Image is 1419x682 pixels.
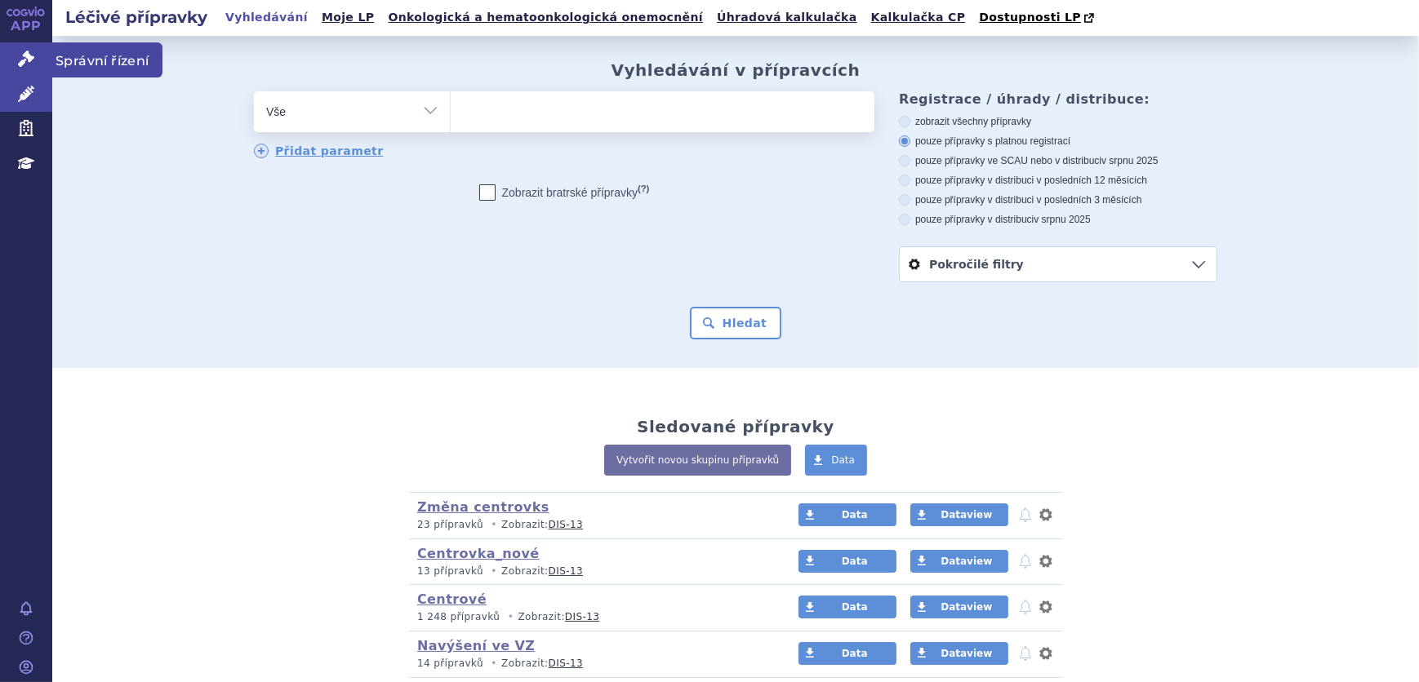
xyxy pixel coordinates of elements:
button: nastavení [1038,505,1054,525]
label: pouze přípravky s platnou registrací [899,135,1217,148]
p: Zobrazit: [417,610,767,624]
a: Data [798,550,896,573]
label: pouze přípravky v distribuci v posledních 12 měsících [899,174,1217,187]
a: DIS-13 [565,611,599,622]
span: Dataview [941,556,992,567]
span: Dataview [941,509,992,520]
a: Data [798,642,896,665]
a: Moje LP [317,7,379,29]
button: Hledat [690,307,782,339]
a: Dataview [910,596,1008,618]
a: Centrovka_nové [417,546,540,561]
a: Dataview [910,550,1008,573]
button: nastavení [1038,597,1054,617]
a: Úhradová kalkulačka [712,7,862,29]
a: DIS-13 [549,519,583,530]
span: 1 248 přípravků [417,611,500,622]
button: nastavení [1038,551,1054,571]
span: v srpnu 2025 [1034,214,1090,225]
h2: Léčivé přípravky [52,6,220,29]
abbr: (?) [638,184,649,194]
a: Vyhledávání [220,7,313,29]
a: Pokročilé filtry [900,247,1217,281]
a: Dataview [910,642,1008,665]
h2: Sledované přípravky [637,417,834,436]
a: Přidat parametr [254,144,384,158]
a: Data [798,503,896,526]
a: Změna centrovks [417,499,549,515]
a: Data [798,596,896,618]
a: Vytvořit novou skupinu přípravků [604,445,791,476]
span: Správní řízení [52,42,162,77]
p: Zobrazit: [417,657,767,671]
p: Zobrazit: [417,565,767,578]
button: notifikace [1017,551,1034,571]
span: Data [842,601,868,613]
span: Data [842,556,868,567]
a: Dostupnosti LP [974,7,1102,29]
span: Data [842,648,868,659]
a: Centrové [417,591,487,607]
label: zobrazit všechny přípravky [899,115,1217,128]
p: Zobrazit: [417,518,767,532]
span: 13 přípravků [417,565,483,577]
span: Data [842,509,868,520]
button: notifikace [1017,505,1034,525]
a: DIS-13 [549,658,583,669]
i: • [487,518,501,532]
a: Onkologická a hematoonkologická onemocnění [383,7,708,29]
span: 14 přípravků [417,658,483,669]
span: Dataview [941,601,992,613]
button: nastavení [1038,644,1054,663]
span: Dostupnosti LP [979,11,1081,24]
label: pouze přípravky v distribuci [899,213,1217,226]
button: notifikace [1017,597,1034,617]
a: DIS-13 [549,565,583,577]
h3: Registrace / úhrady / distribuce: [899,91,1217,107]
i: • [503,610,518,624]
a: Navýšení ve VZ [417,638,535,653]
span: v srpnu 2025 [1101,155,1158,166]
i: • [487,657,501,671]
a: Kalkulačka CP [866,7,971,29]
a: Dataview [910,503,1008,526]
i: • [487,565,501,578]
h2: Vyhledávání v přípravcích [612,60,861,80]
span: Data [831,454,855,466]
button: notifikace [1017,644,1034,663]
span: 23 přípravků [417,519,483,530]
label: pouze přípravky ve SCAU nebo v distribuci [899,154,1217,167]
span: Dataview [941,648,992,659]
a: Data [805,445,867,476]
label: pouze přípravky v distribuci v posledních 3 měsících [899,193,1217,206]
label: Zobrazit bratrské přípravky [479,184,650,201]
